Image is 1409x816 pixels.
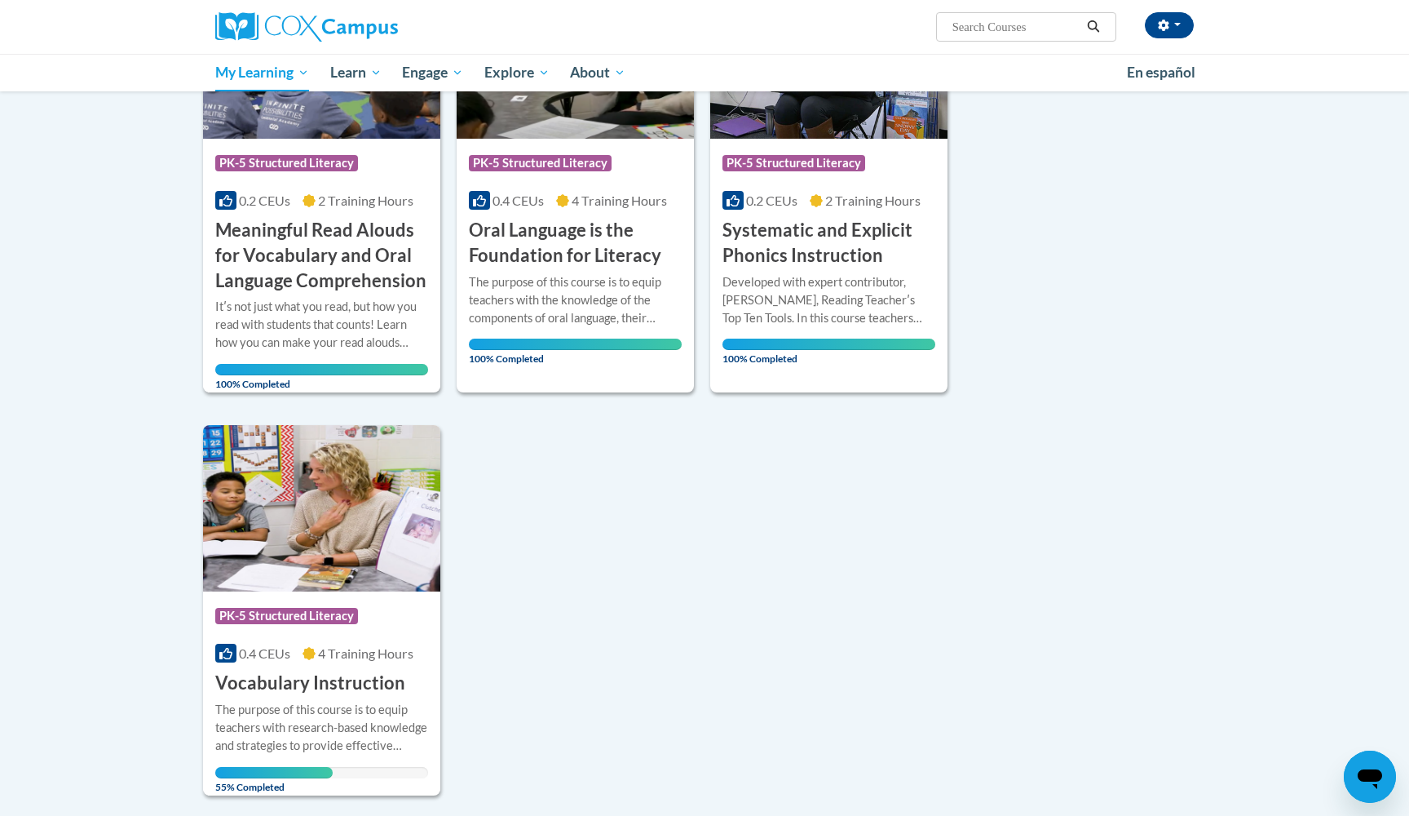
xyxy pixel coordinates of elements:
[203,425,440,592] img: Course Logo
[722,155,865,171] span: PK-5 Structured Literacy
[1145,12,1194,38] button: Account Settings
[469,339,682,365] span: 100% Completed
[215,364,428,375] div: Your progress
[318,645,413,661] span: 4 Training Hours
[722,339,935,350] div: Your progress
[469,273,682,327] div: The purpose of this course is to equip teachers with the knowledge of the components of oral lang...
[215,12,525,42] a: Cox Campus
[215,767,333,793] span: 55% Completed
[1081,17,1106,37] button: Search
[484,63,550,82] span: Explore
[215,298,428,352] div: Itʹs not just what you read, but how you read with students that counts! Learn how you can make y...
[469,155,612,171] span: PK-5 Structured Literacy
[215,63,309,82] span: My Learning
[205,54,320,91] a: My Learning
[203,425,440,796] a: Course LogoPK-5 Structured Literacy0.4 CEUs4 Training Hours Vocabulary InstructionThe purpose of ...
[1344,751,1396,803] iframe: Button to launch messaging window
[474,54,560,91] a: Explore
[239,645,290,661] span: 0.4 CEUs
[239,193,290,208] span: 0.2 CEUs
[570,63,625,82] span: About
[1127,64,1195,81] span: En español
[492,193,544,208] span: 0.4 CEUs
[469,339,682,350] div: Your progress
[215,701,428,755] div: The purpose of this course is to equip teachers with research-based knowledge and strategies to p...
[402,63,463,82] span: Engage
[391,54,474,91] a: Engage
[572,193,667,208] span: 4 Training Hours
[215,155,358,171] span: PK-5 Structured Literacy
[215,364,428,390] span: 100% Completed
[951,17,1081,37] input: Search Courses
[191,54,1218,91] div: Main menu
[722,339,935,365] span: 100% Completed
[215,671,405,696] h3: Vocabulary Instruction
[560,54,637,91] a: About
[318,193,413,208] span: 2 Training Hours
[330,63,382,82] span: Learn
[469,218,682,268] h3: Oral Language is the Foundation for Literacy
[746,193,797,208] span: 0.2 CEUs
[215,12,398,42] img: Cox Campus
[1116,55,1206,90] a: En español
[825,193,921,208] span: 2 Training Hours
[215,608,358,624] span: PK-5 Structured Literacy
[215,218,428,293] h3: Meaningful Read Alouds for Vocabulary and Oral Language Comprehension
[722,273,935,327] div: Developed with expert contributor, [PERSON_NAME], Reading Teacherʹs Top Ten Tools. In this course...
[722,218,935,268] h3: Systematic and Explicit Phonics Instruction
[320,54,392,91] a: Learn
[215,767,333,778] div: Your progress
